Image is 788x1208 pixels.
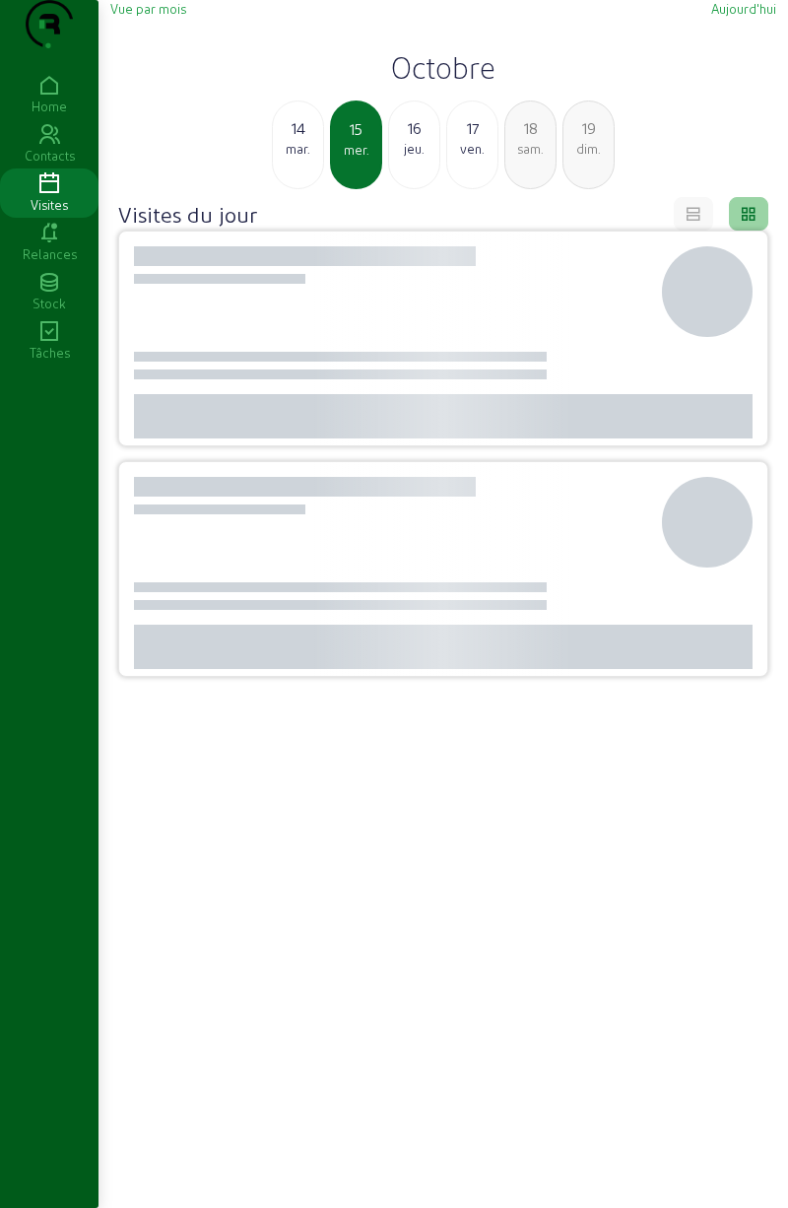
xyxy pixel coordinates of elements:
[110,1,186,16] span: Vue par mois
[563,140,614,158] div: dim.
[332,117,380,141] div: 15
[505,116,556,140] div: 18
[711,1,776,16] span: Aujourd'hui
[110,49,776,85] h2: Octobre
[447,140,497,158] div: ven.
[389,140,439,158] div: jeu.
[563,116,614,140] div: 19
[273,116,323,140] div: 14
[389,116,439,140] div: 16
[505,140,556,158] div: sam.
[332,141,380,159] div: mer.
[118,200,257,228] h4: Visites du jour
[447,116,497,140] div: 17
[273,140,323,158] div: mar.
